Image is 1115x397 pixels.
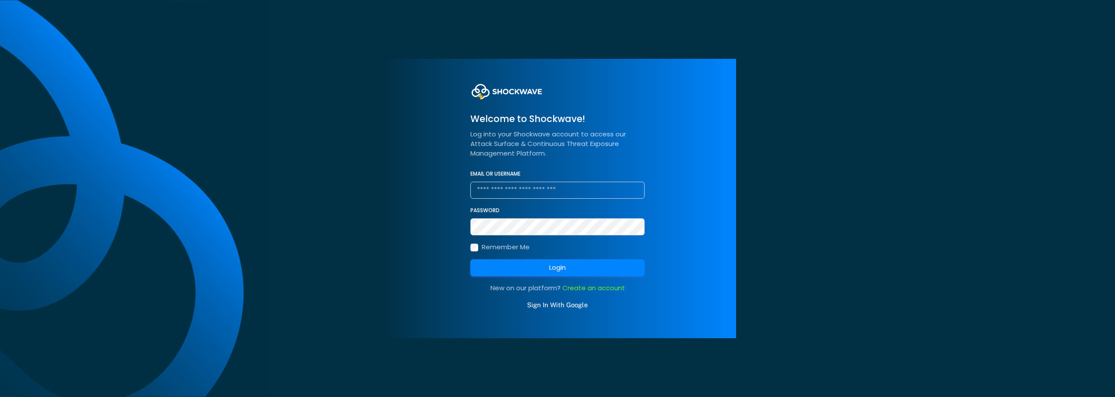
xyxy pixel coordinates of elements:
label: Email or Username [470,169,520,178]
button: Login [470,259,645,276]
p: Log into your Shockwave account to access our Attack Surface & Continuous Threat Exposure Managem... [470,129,645,158]
label: Remember Me [482,242,530,252]
a: Sign In With Google [527,301,588,309]
span: New on our platform? [490,283,561,292]
h4: Welcome to Shockwave! [470,112,645,126]
a: Create an account [562,283,625,292]
img: Logo [470,80,543,102]
label: Password [470,206,500,215]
